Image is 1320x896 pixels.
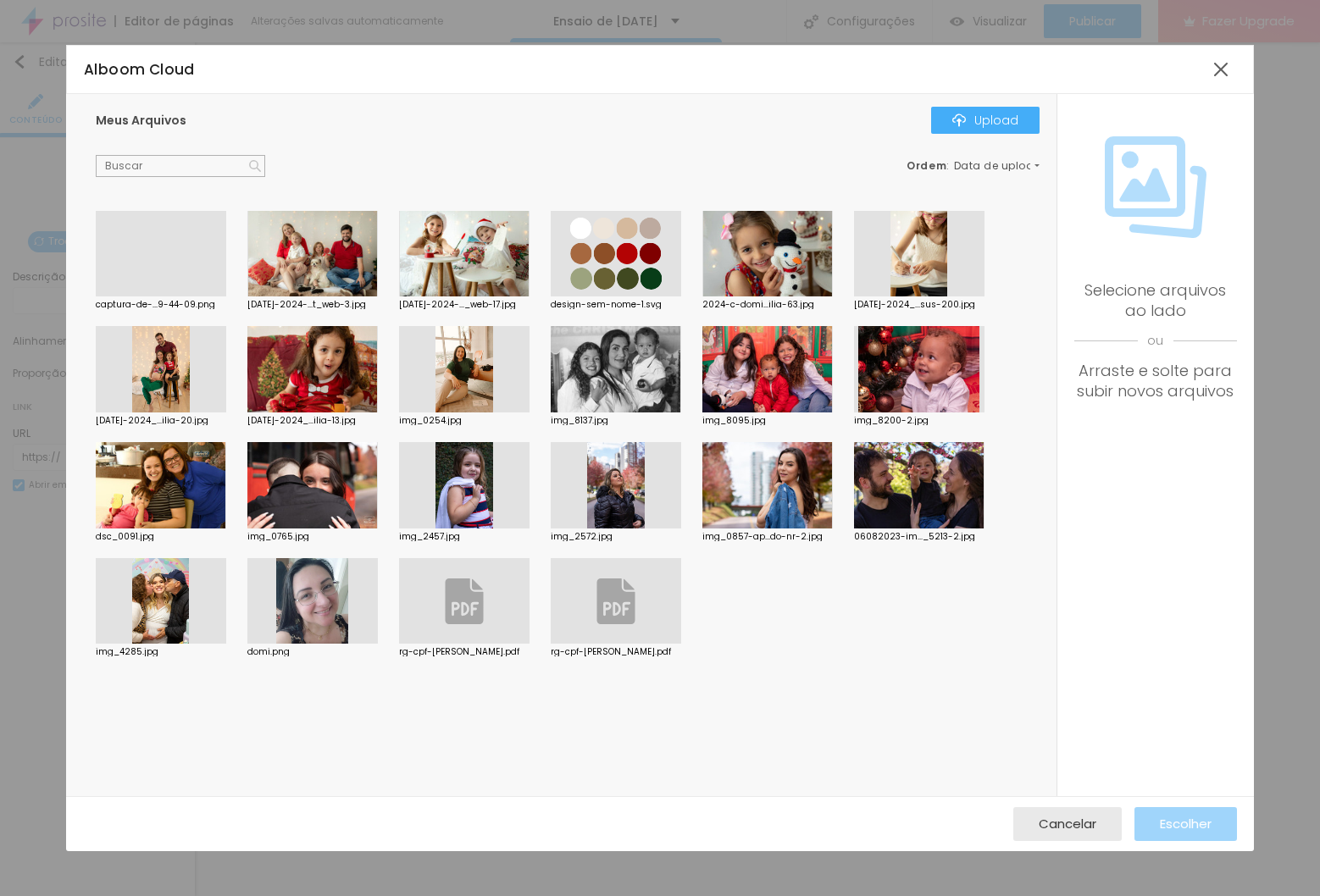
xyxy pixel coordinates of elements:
[84,59,195,80] span: Alboom Cloud
[702,533,833,541] div: img_0857-ap...do-nr-2.jpg
[399,301,530,309] div: [DATE]-2024-..._web-17.jpg
[399,533,530,541] div: img_2457.jpg
[249,160,261,172] img: Icone
[247,648,378,656] div: domi.png
[702,301,833,309] div: 2024-c-domi...ilia-63.jpg
[1105,136,1206,238] img: Icone
[96,533,226,541] div: dsc_0091.jpg
[551,417,681,425] div: img_8137.jpg
[1074,321,1238,361] span: ou
[247,417,378,425] div: [DATE]-2024_...ilia-13.jpg
[96,417,226,425] div: [DATE]-2024_...ilia-20.jpg
[1074,280,1238,401] div: Selecione arquivos ao lado Arraste e solte para subir novos arquivos
[954,161,1042,171] span: Data de upload
[1013,807,1122,841] button: Cancelar
[551,301,681,309] div: design-sem-nome-1.svg
[952,113,966,127] img: Icone
[247,301,378,309] div: [DATE]-2024-...t_web-3.jpg
[854,417,984,425] div: img_8200-2.jpg
[96,112,186,129] span: Meus Arquivos
[952,113,1018,127] div: Upload
[854,533,984,541] div: 06082023-im..._5213-2.jpg
[399,648,530,656] div: rg-cpf-[PERSON_NAME].pdf
[551,648,681,656] div: rg-cpf-[PERSON_NAME].pdf
[907,158,946,173] span: Ordem
[907,161,1039,171] div: :
[702,417,833,425] div: img_8095.jpg
[96,648,226,656] div: img_4285.jpg
[931,107,1040,134] button: IconeUpload
[247,533,378,541] div: img_0765.jpg
[551,533,681,541] div: img_2572.jpg
[1160,816,1212,831] span: Escolher
[854,301,984,309] div: [DATE]-2024_...sus-200.jpg
[1134,807,1237,841] button: Escolher
[96,155,265,177] input: Buscar
[399,417,530,425] div: img_0254.jpg
[96,301,226,309] div: captura-de-...9-44-09.png
[1039,816,1096,831] span: Cancelar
